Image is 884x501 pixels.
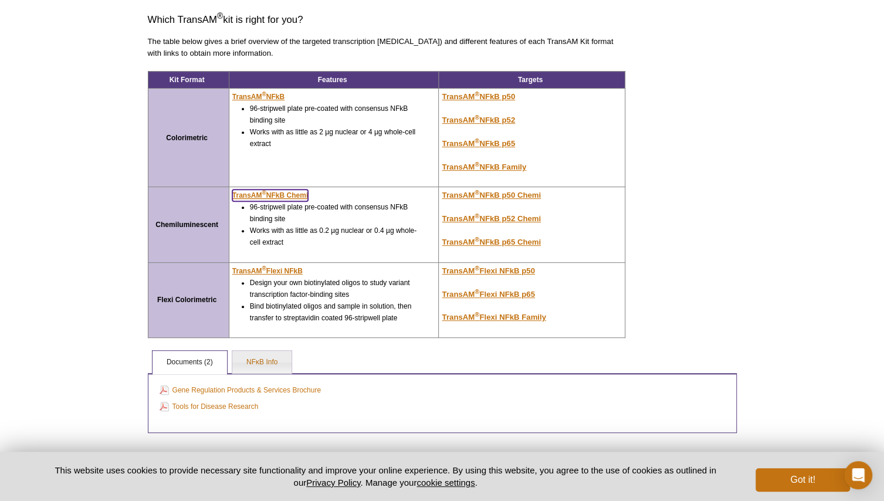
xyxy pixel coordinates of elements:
li: 96-stripwell plate pre-coated with consensus NFkB binding site [250,201,422,225]
a: TransAM®NFkB p50 [442,92,515,101]
u: TransAM NFkB p65 [442,139,515,148]
a: TransAM®NFkB p65 Chemi [442,238,541,246]
u: TransAM NFkB p50 [442,92,515,101]
strong: Chemiluminescent [155,221,218,229]
button: cookie settings [416,478,475,488]
h3: Which TransAM kit is right for you? [148,13,625,27]
u: TransAM NFkB p52 [442,116,515,124]
p: The table below gives a brief overview of the targeted transcription [MEDICAL_DATA]) and differen... [148,36,625,59]
a: TransAM®NFkB p52 [442,116,515,124]
a: Documents (2) [153,351,227,374]
a: TransAM®Flexi NFkB p50 [442,266,534,275]
li: Works with as little as 2 µg nuclear or 4 µg whole-cell extract [250,126,422,150]
sup: ® [475,114,479,121]
a: TransAM®NFkB p52 Chemi [442,214,541,223]
a: TransAM®Flexi NFkB Family [442,313,546,321]
sup: ® [217,12,223,21]
sup: ® [475,236,479,243]
a: TransAM®NFkB p50 Chemi [442,191,541,199]
strong: Targets [518,76,543,84]
u: TransAM Flexi NFkB Family [442,313,546,321]
u: TransAM NFkB p50 Chemi [442,191,541,199]
div: Open Intercom Messenger [844,461,872,489]
a: TransAM®Flexi NFkB p65 [442,290,534,299]
u: TransAM NFkB Family [442,163,526,171]
sup: ® [475,264,479,271]
li: Design your own biotinylated oligos to study variant transcription factor-binding sites [250,277,422,300]
u: TransAM Flexi NFkB p50 [442,266,534,275]
u: TransAM NFkB Chemi [232,191,308,199]
sup: ® [475,212,479,219]
strong: Colorimetric [166,134,208,142]
a: Gene Regulation Products & Services Brochure [160,384,321,397]
u: TransAM NFkB p52 Chemi [442,214,541,223]
sup: ® [475,160,479,167]
sup: ® [475,90,479,97]
strong: Flexi Colorimetric [157,296,216,304]
u: TransAM NFkB p65 Chemi [442,238,541,246]
a: TransAM®NFkB p65 [442,139,515,148]
li: Works with as little as 0.2 µg nuclear or 0.4 µg whole-cell extract [250,225,422,248]
a: Privacy Policy [306,478,360,488]
a: TransAM®NFkB [232,91,284,103]
li: 96-stripwell plate pre-coated with consensus NFkB binding site [250,103,422,126]
a: NFκB Info [232,351,292,374]
u: TransAM NFkB [232,93,284,101]
a: Tools for Disease Research [160,400,259,413]
p: This website uses cookies to provide necessary site functionality and improve your online experie... [35,464,737,489]
a: TransAM®NFkB Family [442,163,526,171]
sup: ® [262,265,266,272]
sup: ® [262,189,266,196]
sup: ® [475,311,479,318]
a: TransAM®Flexi NFkB [232,265,303,277]
a: TransAM®NFkB Chemi [232,189,308,201]
u: TransAM Flexi NFkB [232,267,303,275]
button: Got it! [756,468,849,492]
sup: ® [475,189,479,196]
sup: ® [475,137,479,144]
sup: ® [262,91,266,97]
sup: ® [475,287,479,294]
u: TransAM Flexi NFkB p65 [442,290,534,299]
li: Bind biotinylated oligos and sample in solution, then transfer to streptavidin coated 96-stripwel... [250,300,422,324]
strong: Features [318,76,347,84]
strong: Kit Format [170,76,205,84]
